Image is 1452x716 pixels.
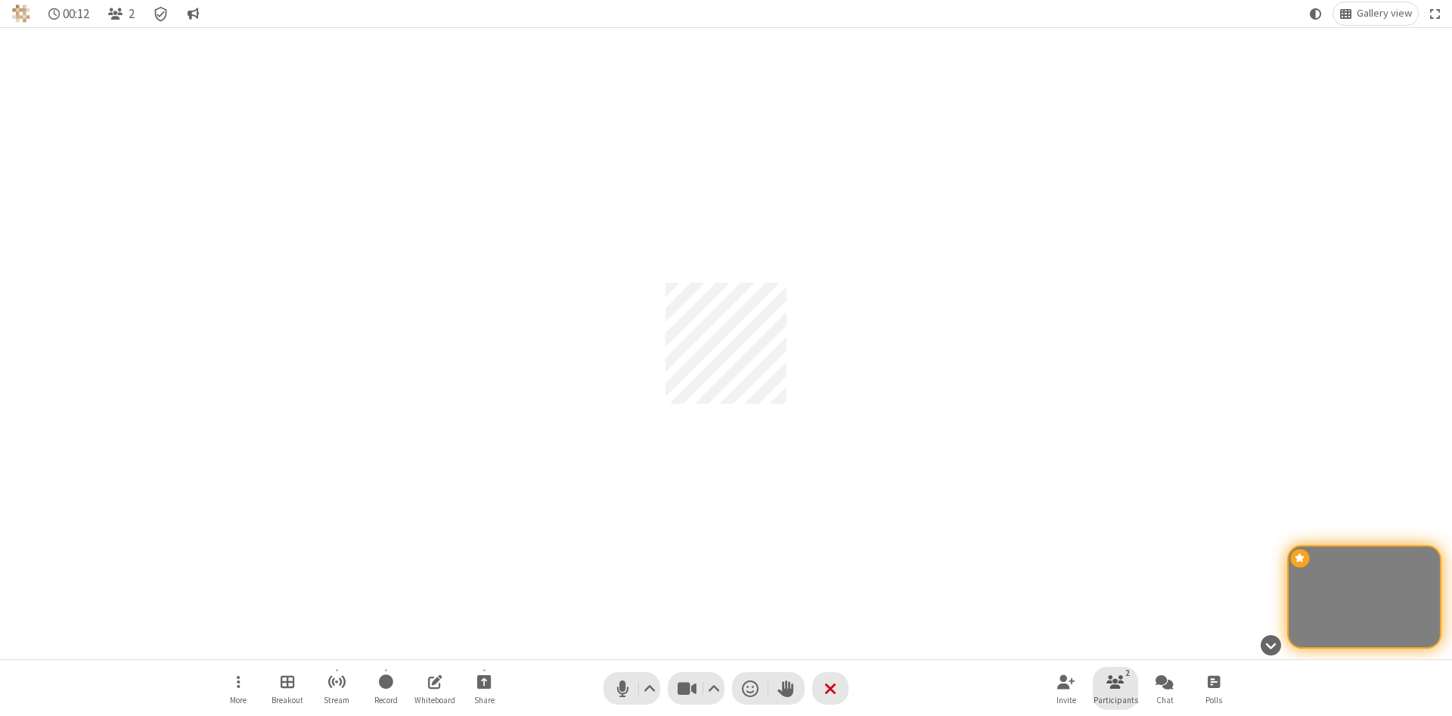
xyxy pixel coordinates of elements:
button: Manage Breakout Rooms [265,667,310,710]
span: Record [374,696,398,705]
span: 2 [129,7,135,21]
button: Conversation [181,2,205,25]
span: Gallery view [1357,8,1412,20]
div: 2 [1122,666,1134,680]
button: Fullscreen [1424,2,1447,25]
button: Hide [1255,627,1286,663]
span: Chat [1156,696,1174,705]
div: Meeting details Encryption enabled [147,2,175,25]
button: Start streaming [314,667,359,710]
span: Invite [1056,696,1076,705]
button: Start sharing [461,667,507,710]
div: Timer [42,2,96,25]
span: Polls [1205,696,1222,705]
button: Send a reaction [732,672,768,705]
span: Participants [1094,696,1138,705]
button: End or leave meeting [812,672,849,705]
button: Stop video (Alt+V) [668,672,724,705]
button: Mute (Alt+A) [603,672,660,705]
button: Open chat [1142,667,1187,710]
span: More [230,696,247,705]
span: Stream [324,696,349,705]
button: Change layout [1333,2,1418,25]
button: Start recording [363,667,408,710]
span: Breakout [271,696,303,705]
img: QA Selenium DO NOT DELETE OR CHANGE [12,5,30,23]
span: Whiteboard [414,696,455,705]
button: Raise hand [768,672,805,705]
button: Open poll [1191,667,1236,710]
button: Open shared whiteboard [412,667,458,710]
button: Audio settings [640,672,660,705]
span: 00:12 [63,7,89,21]
button: Using system theme [1304,2,1328,25]
span: Share [474,696,495,705]
button: Open menu [216,667,261,710]
button: Open participant list [1093,667,1138,710]
button: Video setting [704,672,724,705]
button: Invite participants (Alt+I) [1044,667,1089,710]
button: Open participant list [101,2,141,25]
